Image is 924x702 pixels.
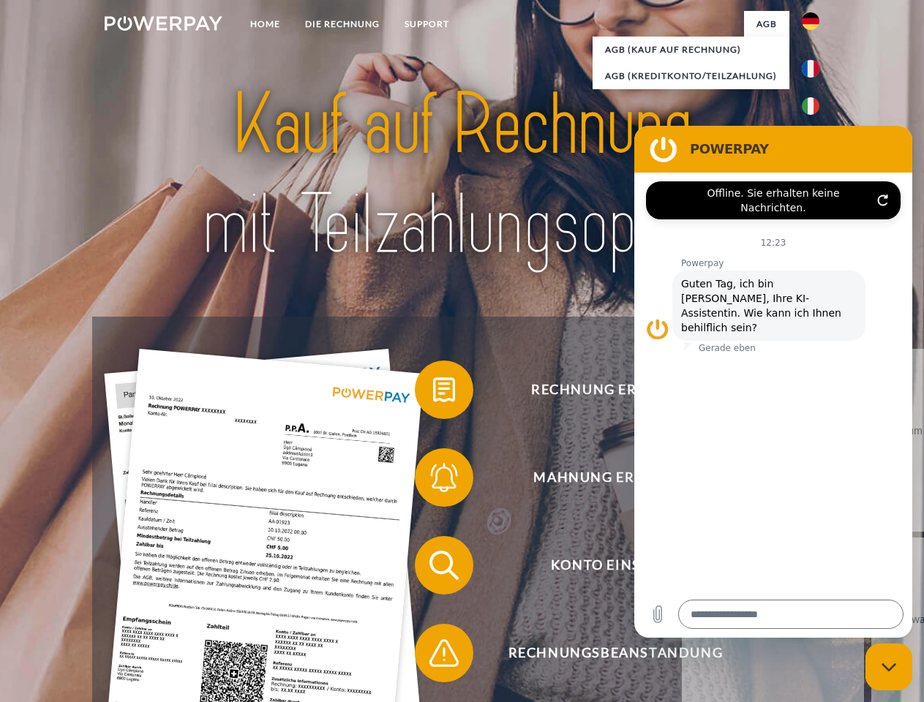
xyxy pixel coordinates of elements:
[436,361,795,419] span: Rechnung erhalten?
[415,448,795,507] button: Mahnung erhalten?
[593,63,789,89] a: AGB (Kreditkonto/Teilzahlung)
[238,11,293,37] a: Home
[593,37,789,63] a: AGB (Kauf auf Rechnung)
[802,97,819,115] img: it
[744,11,789,37] a: agb
[802,12,819,30] img: de
[802,60,819,78] img: fr
[392,11,462,37] a: SUPPORT
[634,126,912,638] iframe: Messaging-Fenster
[415,624,795,682] button: Rechnungsbeanstandung
[426,459,462,496] img: qb_bell.svg
[293,11,392,37] a: DIE RECHNUNG
[436,536,795,595] span: Konto einsehen
[426,371,462,408] img: qb_bill.svg
[415,536,795,595] button: Konto einsehen
[426,635,462,671] img: qb_warning.svg
[436,448,795,507] span: Mahnung erhalten?
[140,70,784,280] img: title-powerpay_de.svg
[865,643,912,690] iframe: Schaltfläche zum Öffnen des Messaging-Fensters; Konversation läuft
[415,361,795,419] button: Rechnung erhalten?
[426,547,462,584] img: qb_search.svg
[436,624,795,682] span: Rechnungsbeanstandung
[105,16,222,31] img: logo-powerpay-white.svg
